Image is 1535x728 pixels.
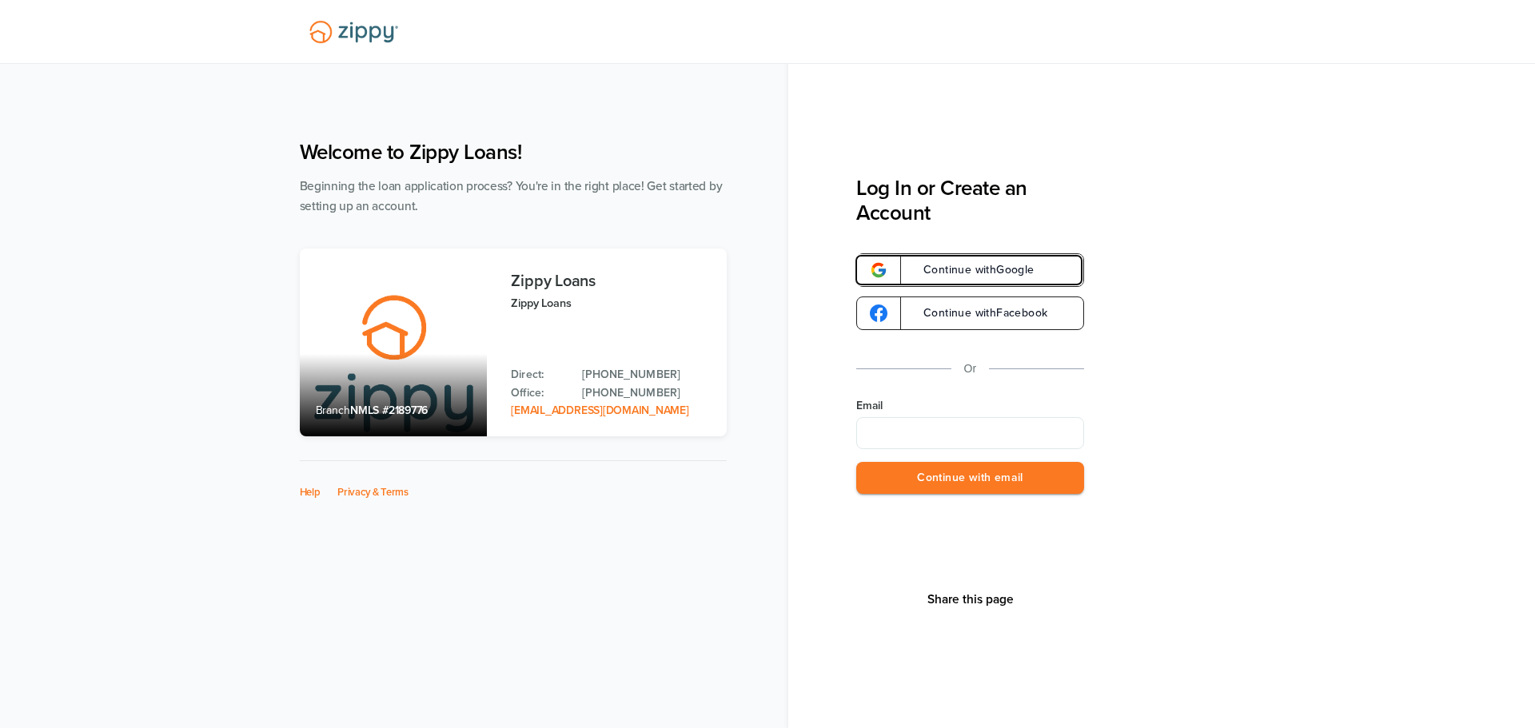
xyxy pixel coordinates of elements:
p: Direct: [511,366,566,384]
a: google-logoContinue withGoogle [856,253,1084,287]
input: Email Address [856,417,1084,449]
button: Share This Page [923,591,1019,607]
a: Office Phone: 512-975-2947 [582,384,710,402]
span: Continue with Google [907,265,1035,276]
label: Email [856,398,1084,414]
p: Or [964,359,977,379]
span: Continue with Facebook [907,308,1047,319]
a: google-logoContinue withFacebook [856,296,1084,330]
a: Email Address: zippyguide@zippymh.com [511,404,688,417]
p: Zippy Loans [511,294,710,312]
img: google-logo [870,261,887,279]
span: NMLS #2189776 [350,404,428,417]
h3: Zippy Loans [511,273,710,290]
img: Lender Logo [300,14,408,50]
button: Continue with email [856,462,1084,495]
img: google-logo [870,304,887,322]
span: Beginning the loan application process? You're in the right place! Get started by setting up an a... [300,179,723,213]
a: Help [300,486,321,499]
p: Office: [511,384,566,402]
a: Privacy & Terms [337,486,409,499]
h3: Log In or Create an Account [856,176,1084,225]
h1: Welcome to Zippy Loans! [300,140,727,165]
a: Direct Phone: 512-975-2947 [582,366,710,384]
span: Branch [316,404,351,417]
